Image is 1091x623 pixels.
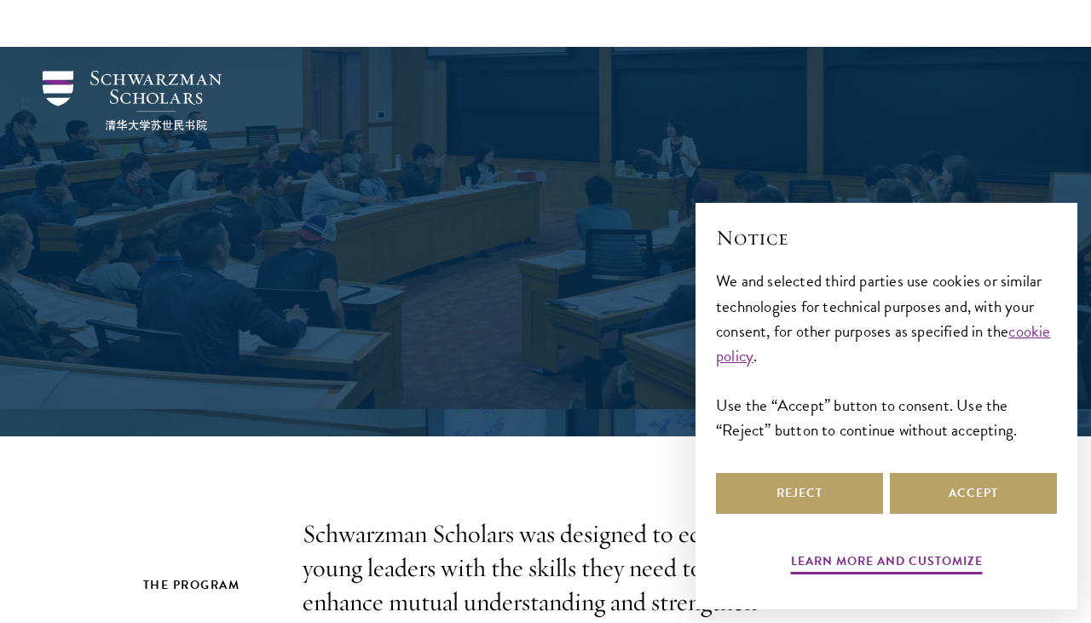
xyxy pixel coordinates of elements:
h2: Notice [716,223,1057,252]
button: Learn more and customize [791,551,983,577]
button: Reject [716,473,883,514]
button: Accept [890,473,1057,514]
img: Schwarzman Scholars [43,71,222,130]
a: cookie policy [716,319,1051,368]
div: We and selected third parties use cookies or similar technologies for technical purposes and, wit... [716,268,1057,441]
h2: The Program [143,574,269,596]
